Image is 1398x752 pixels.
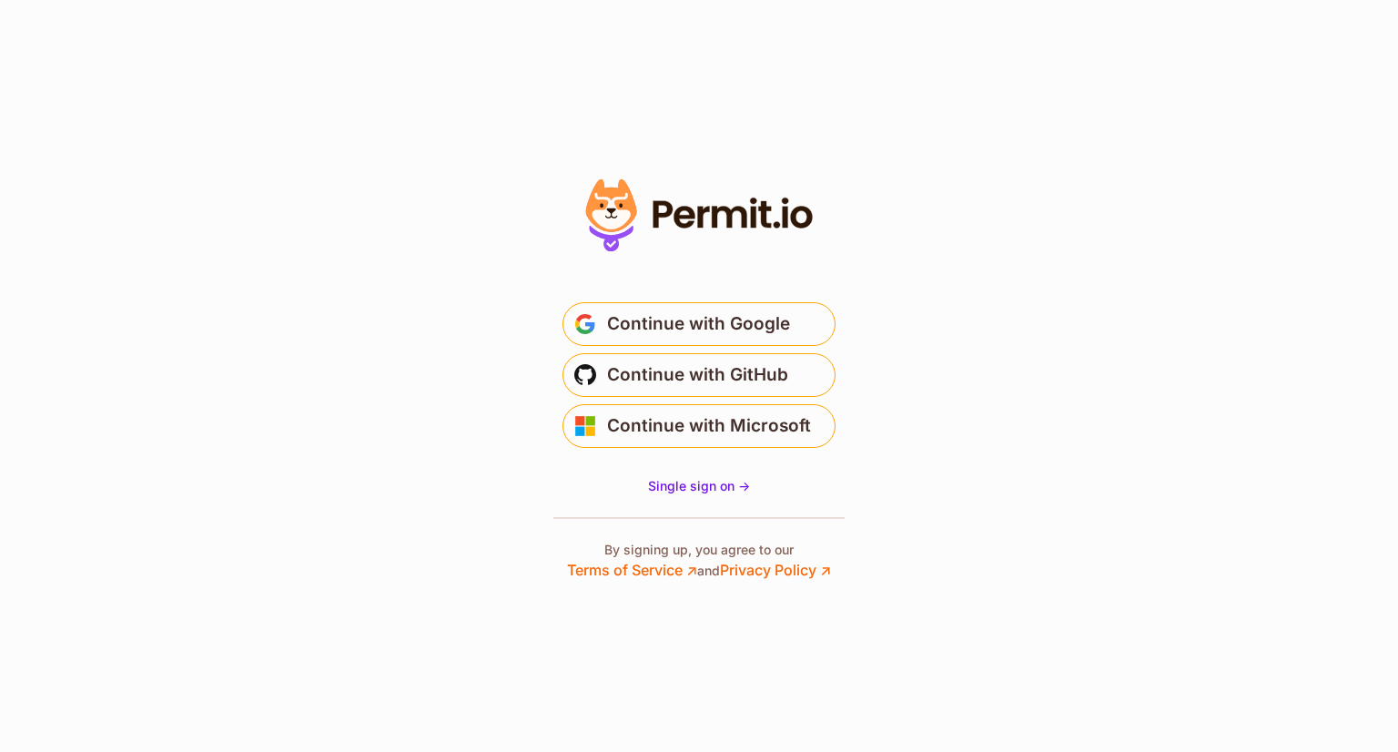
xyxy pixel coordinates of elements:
[648,478,750,493] span: Single sign on ->
[562,353,836,397] button: Continue with GitHub
[562,404,836,448] button: Continue with Microsoft
[567,541,831,581] p: By signing up, you agree to our and
[607,361,788,390] span: Continue with GitHub
[567,561,697,579] a: Terms of Service ↗
[720,561,831,579] a: Privacy Policy ↗
[607,412,811,441] span: Continue with Microsoft
[607,310,790,339] span: Continue with Google
[562,302,836,346] button: Continue with Google
[648,477,750,495] a: Single sign on ->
